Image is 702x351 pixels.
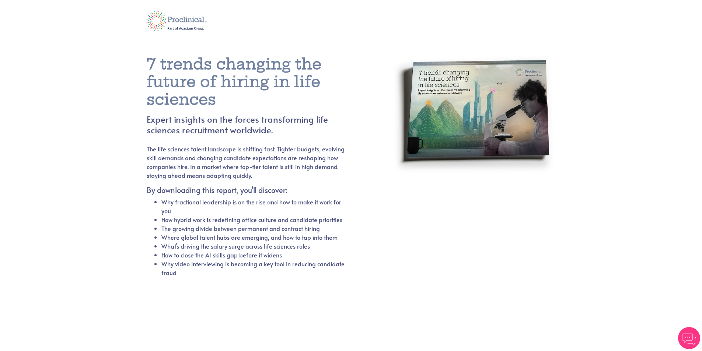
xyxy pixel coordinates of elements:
[678,327,700,349] img: Chatbot
[147,55,363,108] h1: 7 trends changing the future of hiring in life sciences
[161,197,345,215] li: Why fractional leadership is on the rise and how to make it work for you
[161,233,345,242] li: Where global talent hubs are emerging, and how to tap into them
[161,242,345,250] li: What’s driving the salary surge across life sciences roles
[147,186,345,194] h5: By downloading this report, you'll discover:
[161,215,345,224] li: How hybrid work is redefining office culture and candidate priorities
[141,6,212,36] img: logo
[147,144,345,180] p: The life sciences talent landscape is shifting fast. Tighter budgets, evolving skill demands and ...
[161,224,345,233] li: The growing divide between permanent and contract hiring
[161,250,345,259] li: How to close the AI skills gap before it widens
[161,259,345,277] li: Why video interviewing is becoming a key tool in reducing candidate fraud
[392,45,556,260] img: report cover
[147,114,363,136] h4: Expert insights on the forces transforming life sciences recruitment worldwide.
